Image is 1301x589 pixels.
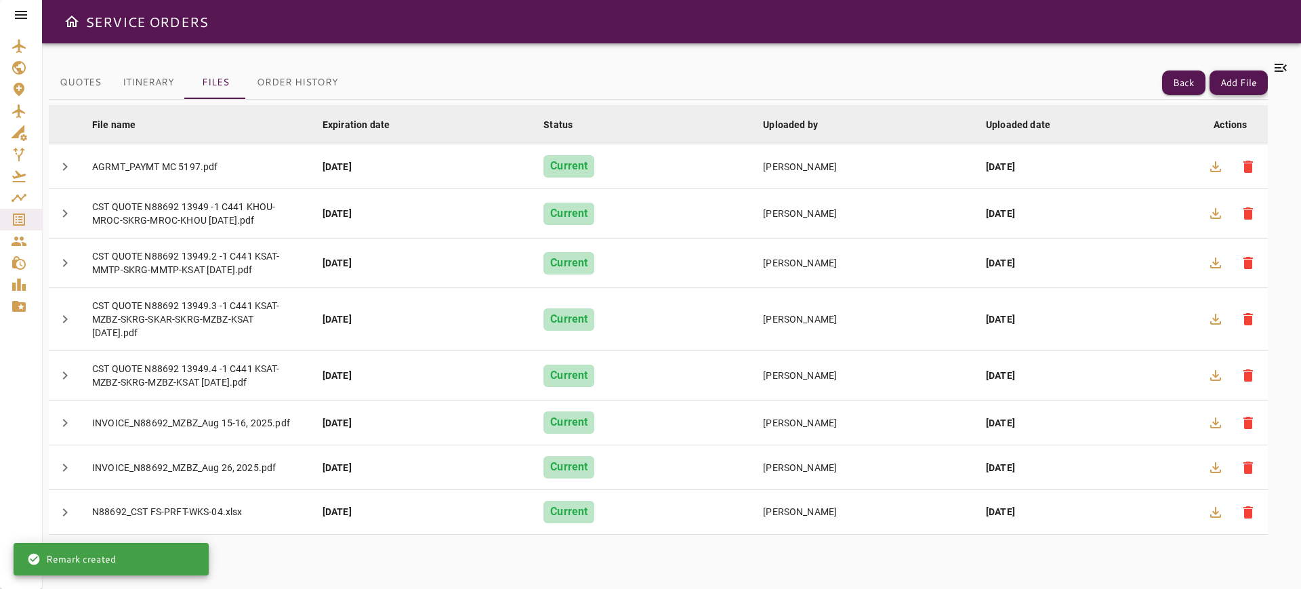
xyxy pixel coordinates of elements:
div: Current [543,365,594,387]
div: Current [543,308,594,331]
span: chevron_right [57,460,73,476]
button: Order History [246,66,349,99]
div: [DATE] [323,312,522,326]
span: delete [1240,460,1256,476]
span: Expiration date [323,117,407,133]
div: basic tabs example [49,66,349,99]
div: [PERSON_NAME] [763,461,964,474]
button: Quotes [49,66,112,99]
button: Download file [1199,197,1232,230]
span: delete [1240,367,1256,384]
button: Download file [1199,247,1232,279]
div: [PERSON_NAME] [763,160,964,174]
div: [DATE] [323,160,522,174]
button: Itinerary [112,66,185,99]
div: [DATE] [986,505,1185,519]
span: chevron_right [57,205,73,222]
div: CST QUOTE N88692 13949 -1 C441 KHOU-MROC-SKRG-MROC-KHOU [DATE].pdf [92,200,301,227]
button: Download file [1199,303,1232,336]
div: [PERSON_NAME] [763,505,964,519]
span: delete [1240,504,1256,521]
div: Current [543,456,594,479]
span: chevron_right [57,367,73,384]
div: [DATE] [323,207,522,220]
div: [DATE] [986,416,1185,430]
span: chevron_right [57,415,73,431]
div: N88692_CST FS-PRFT-WKS-04.xlsx [92,505,301,519]
div: [PERSON_NAME] [763,416,964,430]
div: [DATE] [986,461,1185,474]
button: Delete file [1232,496,1264,529]
div: [DATE] [986,312,1185,326]
div: Uploaded date [986,117,1050,133]
div: Current [543,501,594,523]
button: Delete file [1232,150,1264,183]
div: [DATE] [323,461,522,474]
span: chevron_right [57,159,73,175]
h6: SERVICE ORDERS [85,11,208,33]
div: Uploaded by [763,117,818,133]
div: [DATE] [323,256,522,270]
div: [DATE] [986,160,1185,174]
div: Expiration date [323,117,390,133]
div: Current [543,155,594,178]
span: chevron_right [57,311,73,327]
button: Back [1162,70,1205,96]
div: [DATE] [986,369,1185,382]
div: File name [92,117,136,133]
span: delete [1240,415,1256,431]
span: delete [1240,255,1256,271]
button: Delete file [1232,197,1264,230]
button: Download file [1199,496,1232,529]
div: CST QUOTE N88692 13949.3 -1 C441 KSAT-MZBZ-SKRG-SKAR-SKRG-MZBZ-KSAT [DATE].pdf [92,299,301,340]
span: Uploaded date [986,117,1068,133]
div: [PERSON_NAME] [763,369,964,382]
span: delete [1240,159,1256,175]
div: AGRMT_PAYMT MC 5197.pdf [92,160,301,174]
button: Open drawer [58,8,85,35]
span: chevron_right [57,255,73,271]
div: Current [543,252,594,275]
span: delete [1240,311,1256,327]
div: [DATE] [323,416,522,430]
button: Download file [1199,451,1232,484]
span: chevron_right [57,504,73,521]
div: CST QUOTE N88692 13949.2 -1 C441 KSAT-MMTP-SKRG-MMTP-KSAT [DATE].pdf [92,249,301,277]
span: Uploaded by [763,117,835,133]
button: Delete file [1232,303,1264,336]
span: File name [92,117,153,133]
button: Delete file [1232,247,1264,279]
div: [DATE] [323,505,522,519]
div: Current [543,203,594,225]
div: [DATE] [986,207,1185,220]
div: Remark created [27,547,116,571]
span: delete [1240,205,1256,222]
div: Status [543,117,573,133]
button: Files [185,66,246,99]
span: Status [543,117,590,133]
div: CST QUOTE N88692 13949.4 -1 C441 KSAT-MZBZ-SKRG-MZBZ-KSAT [DATE].pdf [92,362,301,389]
div: Current [543,411,594,434]
div: [PERSON_NAME] [763,312,964,326]
div: [DATE] [323,369,522,382]
button: Add File [1210,70,1268,96]
div: [DATE] [986,256,1185,270]
div: [PERSON_NAME] [763,207,964,220]
button: Delete file [1232,359,1264,392]
div: INVOICE_N88692_MZBZ_Aug 15-16, 2025.pdf [92,416,301,430]
div: INVOICE_N88692_MZBZ_Aug 26, 2025.pdf [92,461,301,474]
button: Delete file [1232,451,1264,484]
div: [PERSON_NAME] [763,256,964,270]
